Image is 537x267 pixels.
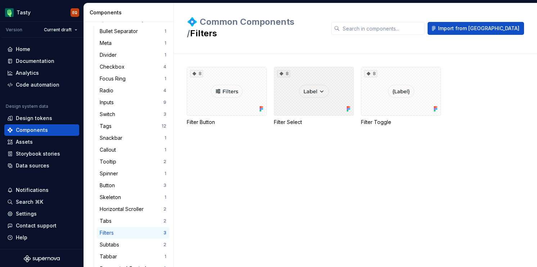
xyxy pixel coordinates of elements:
div: Tooltip [100,158,119,165]
a: Button3 [97,180,169,191]
div: Code automation [16,81,59,88]
div: Data sources [16,162,49,169]
div: Button [100,182,118,189]
div: Components [16,126,48,134]
div: Design tokens [16,115,52,122]
span: Import from [GEOGRAPHIC_DATA] [438,25,519,32]
div: 1 [164,147,166,153]
div: Filter Button [187,119,267,126]
div: 9 [163,100,166,105]
div: 4 [163,88,166,93]
svg: Supernova Logo [24,255,60,262]
a: Data sources [4,160,79,171]
div: Analytics [16,69,39,77]
div: 1 [164,171,166,176]
div: 3 [163,230,166,236]
a: Switch3 [97,109,169,120]
a: Inputs9 [97,97,169,108]
div: Skeleton [100,194,124,201]
a: Focus Ring1 [97,73,169,84]
div: 1 [164,28,166,34]
a: Settings [4,208,79,220]
h2: Filters [187,16,322,39]
div: Tasty [17,9,31,16]
button: Current draft [41,25,81,35]
div: 1 [164,254,166,259]
div: Meta [100,40,114,47]
a: Divider1 [97,49,169,61]
div: Help [16,234,27,241]
a: Horizontal Scroller2 [97,203,169,215]
a: Code automation [4,79,79,91]
div: 2 [163,206,166,212]
a: Radio4 [97,85,169,96]
a: Snackbar1 [97,132,169,144]
div: 2 [163,242,166,248]
a: Filters3 [97,227,169,239]
div: Version [6,27,22,33]
div: Snackbar [100,134,125,142]
div: 2 [163,159,166,165]
div: 12 [162,123,166,129]
div: Filters [100,229,117,236]
div: Switch [100,111,118,118]
a: Checkbox4 [97,61,169,73]
a: Home [4,43,79,55]
div: Inputs [100,99,117,106]
button: Import from [GEOGRAPHIC_DATA] [428,22,524,35]
div: Storybook stories [16,150,60,157]
div: 1 [164,76,166,82]
button: TastyEQ [1,5,82,20]
a: Bullet Separator1 [97,26,169,37]
button: Contact support [4,220,79,231]
div: 3 [163,183,166,188]
a: Tabbar1 [97,251,169,262]
img: 5a785b6b-c473-494b-9ba3-bffaf73304c7.png [5,8,14,17]
div: 8Filter Toggle [361,67,441,126]
button: Help [4,232,79,243]
button: Notifications [4,184,79,196]
div: Focus Ring [100,75,128,82]
div: 8 [190,70,203,77]
a: Design tokens [4,112,79,124]
div: Subtabs [100,241,122,248]
a: Analytics [4,67,79,79]
a: Components [4,124,79,136]
a: Spinner1 [97,168,169,179]
div: Settings [16,210,37,217]
div: Checkbox [100,63,127,70]
a: Assets [4,136,79,148]
div: EQ [72,10,77,15]
div: Design system data [6,103,48,109]
a: Tabs2 [97,215,169,227]
div: Divider [100,51,119,59]
div: Horizontal Scroller [100,206,146,213]
div: 1 [164,135,166,141]
div: Spinner [100,170,121,177]
a: Subtabs2 [97,239,169,250]
div: Components [90,9,171,16]
a: Storybook stories [4,148,79,160]
a: Callout1 [97,144,169,156]
div: 1 [164,40,166,46]
div: Bullet Separator [100,28,141,35]
input: Search in components... [340,22,425,35]
span: Current draft [44,27,72,33]
div: Notifications [16,187,49,194]
div: 2 [163,218,166,224]
div: Assets [16,138,33,146]
a: Tags12 [97,120,169,132]
a: Meta1 [97,37,169,49]
div: Radio [100,87,116,94]
div: Filter Toggle [361,119,441,126]
div: Filter Select [274,119,354,126]
div: Contact support [16,222,57,229]
div: 1 [164,194,166,200]
div: 1 [164,52,166,58]
div: 3 [163,111,166,117]
div: Callout [100,146,119,153]
div: 8Filter Button [187,67,267,126]
a: Documentation [4,55,79,67]
button: Search ⌘K [4,196,79,208]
